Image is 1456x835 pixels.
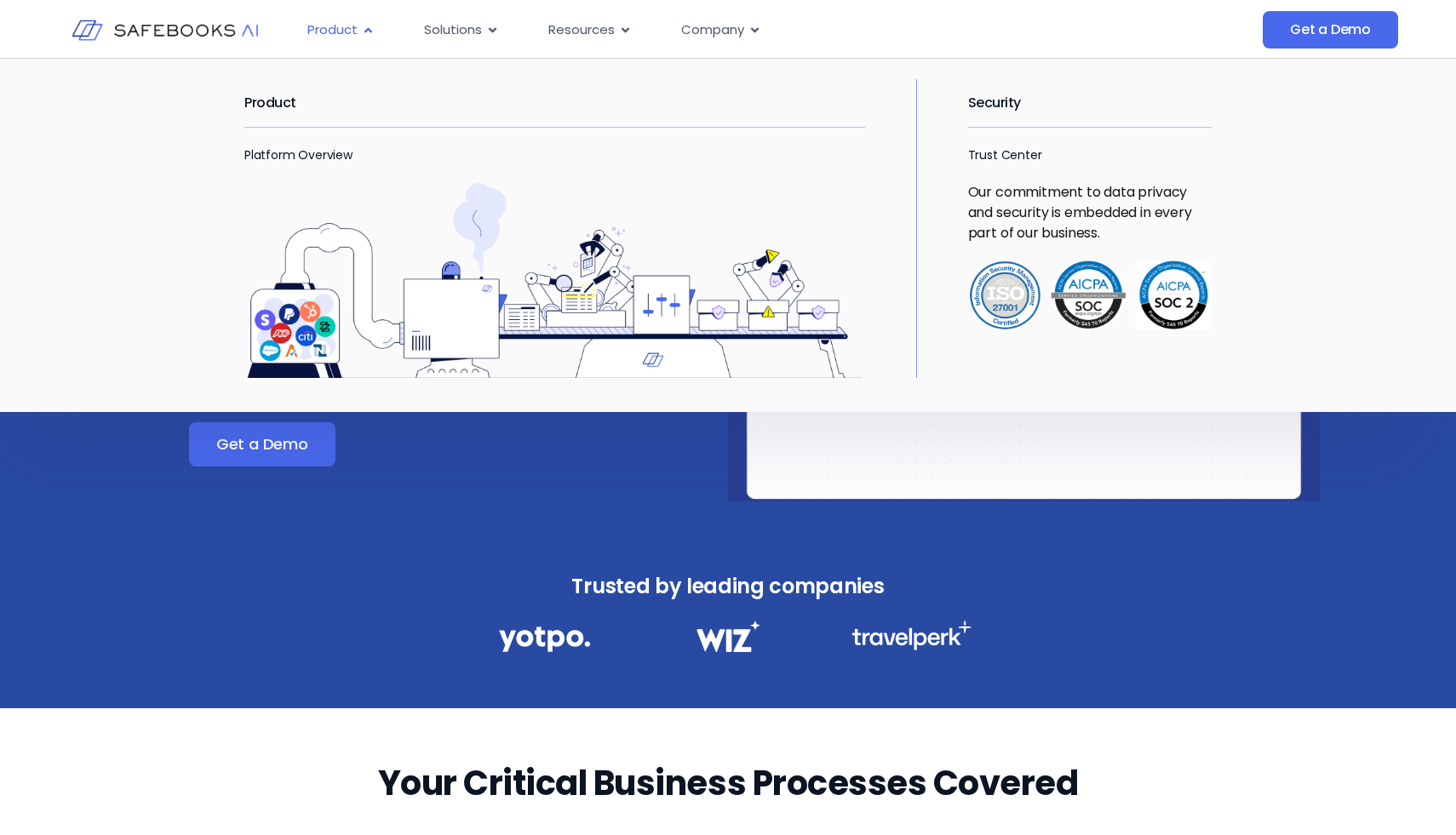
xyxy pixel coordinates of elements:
div: Menu Toggle [294,14,1092,47]
img: Financial Data Governance 2 [688,621,768,652]
span: Get a Demo [216,436,308,453]
h2: Your Critical Business Processes Covered​​ [378,759,1079,807]
h3: Trusted by leading companies [461,569,995,603]
span: Product [307,20,358,40]
p: Our commitment to data privacy and security is embedded in every part of our business. [968,182,1212,243]
a: Trust Center [968,146,1042,163]
span: Company [681,20,744,40]
span: Solutions [424,20,482,40]
img: Financial Data Governance 1 [499,621,590,657]
span: Get a Demo [1290,21,1371,38]
span: Resources [548,20,615,40]
h2: Security [968,79,1212,127]
img: Financial Data Governance 3 [851,621,972,650]
a: Get a Demo [1263,11,1398,49]
h2: Product [244,79,865,127]
nav: Menu [294,14,1092,47]
a: Platform Overview [244,146,353,163]
a: Get a Demo [189,422,335,466]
